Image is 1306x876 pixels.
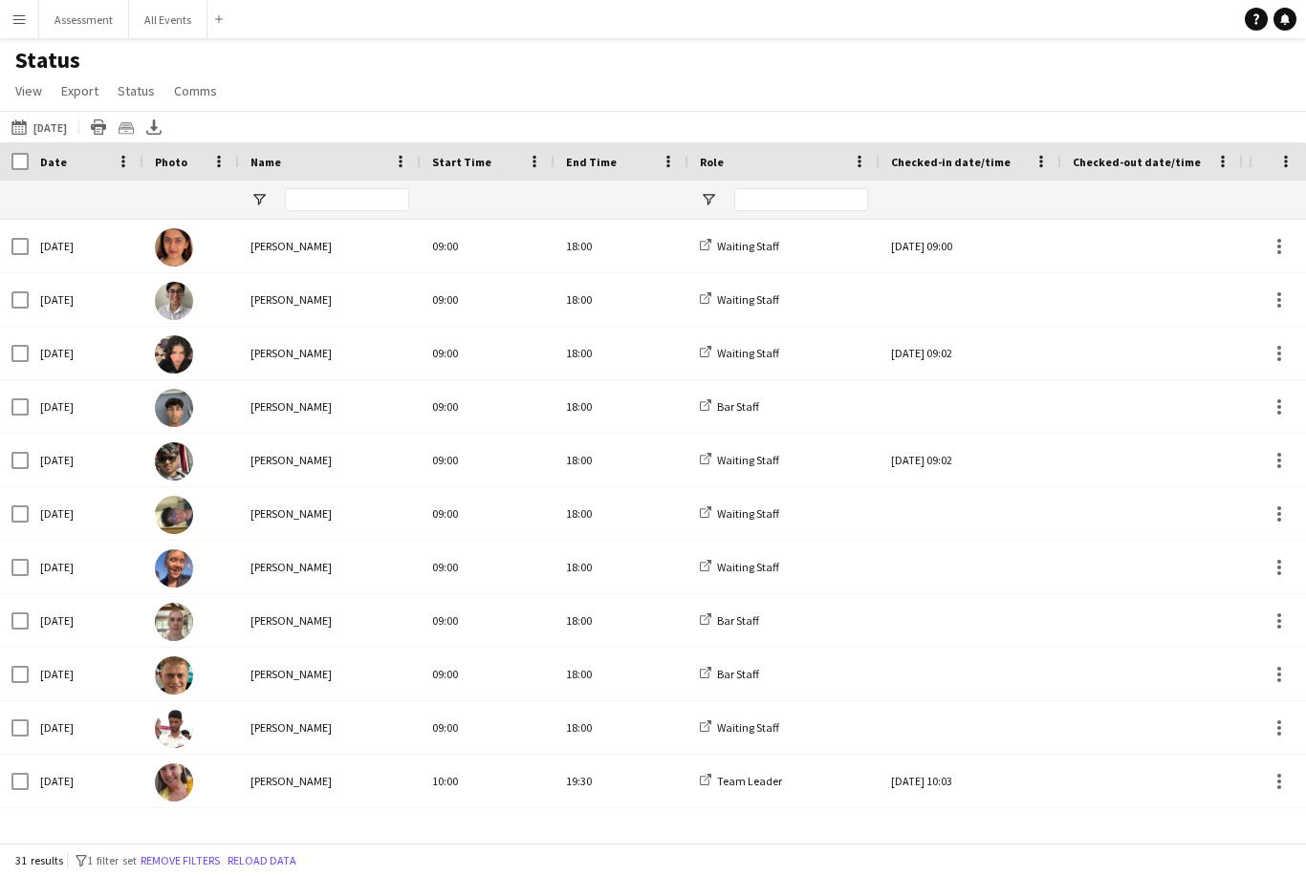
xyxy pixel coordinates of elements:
span: Waiting Staff [717,239,779,253]
img: Ruth Danieli [155,763,193,801]
button: Assessment [39,1,129,38]
span: [PERSON_NAME] [250,613,332,628]
div: 09:00 [421,220,555,272]
div: 09:00 [421,541,555,593]
div: 09:00 [421,594,555,647]
div: [DATE] [29,594,143,647]
div: [DATE] 09:02 [891,327,1050,379]
span: Bar Staff [717,613,759,628]
span: Role [700,155,724,169]
div: 09:00 [421,380,555,433]
span: [PERSON_NAME] [250,506,332,521]
img: Franco Rubinstein [155,496,193,534]
div: 09:00 [421,434,555,486]
span: Waiting Staff [717,560,779,574]
a: Team Leader [700,774,782,788]
img: Janvi Soni [155,228,193,267]
span: End Time [566,155,617,169]
img: George Hayter [155,656,193,694]
img: Riya Panwar [155,335,193,374]
div: 18:00 [555,273,688,326]
img: Emily Reeve [155,282,193,320]
a: View [8,78,50,103]
span: View [15,82,42,99]
app-action-btn: Crew files as ZIP [115,116,138,139]
span: [PERSON_NAME] [250,239,332,253]
span: [PERSON_NAME] [250,346,332,360]
span: Date [40,155,67,169]
div: 09:00 [421,273,555,326]
button: Remove filters [137,850,224,871]
button: Reload data [224,850,300,871]
div: [DATE] [29,273,143,326]
div: [DATE] [29,648,143,700]
span: Waiting Staff [717,292,779,307]
span: [PERSON_NAME] [250,667,332,681]
a: Comms [166,78,225,103]
div: [DATE] [29,487,143,540]
button: [DATE] [8,116,71,139]
span: Comms [174,82,217,99]
button: Open Filter Menu [250,191,268,208]
app-action-btn: Export XLSX [142,116,165,139]
div: 18:00 [555,701,688,754]
span: Photo [155,155,187,169]
app-action-btn: Print [87,116,110,139]
a: Status [110,78,163,103]
div: 09:00 [421,648,555,700]
span: Export [61,82,98,99]
span: Start Time [432,155,491,169]
div: 09:00 [421,487,555,540]
span: Waiting Staff [717,346,779,360]
div: 09:00 [421,327,555,379]
span: Bar Staff [717,667,759,681]
div: [DATE] [29,380,143,433]
div: [DATE] [29,541,143,593]
span: [PERSON_NAME] [250,774,332,788]
div: 18:00 [555,594,688,647]
span: [PERSON_NAME] [250,292,332,307]
button: Open Filter Menu [700,191,717,208]
span: Waiting Staff [717,453,779,467]
div: 18:00 [555,487,688,540]
div: [DATE] [29,220,143,272]
div: [DATE] [29,434,143,486]
div: [DATE] 09:00 [891,220,1050,272]
div: 09:00 [421,701,555,754]
span: 1 filter set [87,853,137,867]
a: Waiting Staff [700,506,779,521]
div: 18:00 [555,380,688,433]
div: [DATE] 10:03 [891,755,1050,807]
span: Bar Staff [717,399,759,414]
button: All Events [129,1,207,38]
a: Waiting Staff [700,346,779,360]
span: [PERSON_NAME] [250,453,332,467]
img: Frederick Howard [155,603,193,641]
div: [DATE] [29,327,143,379]
img: Arya Firake [155,389,193,427]
div: 18:00 [555,220,688,272]
span: Waiting Staff [717,506,779,521]
span: Checked-out date/time [1073,155,1201,169]
span: [PERSON_NAME] [250,720,332,735]
img: Erin Lambourn [155,549,193,588]
div: [DATE] [29,755,143,807]
span: Waiting Staff [717,720,779,735]
a: Waiting Staff [700,292,779,307]
div: 18:00 [555,327,688,379]
a: Bar Staff [700,613,759,628]
div: [DATE] 09:02 [891,434,1050,486]
a: Bar Staff [700,399,759,414]
div: 19:30 [555,755,688,807]
span: Name [250,155,281,169]
div: 18:00 [555,541,688,593]
span: Checked-in date/time [891,155,1011,169]
input: Role Filter Input [734,188,868,211]
a: Export [54,78,106,103]
span: Status [118,82,155,99]
div: 18:00 [555,648,688,700]
div: 18:00 [555,434,688,486]
div: [DATE] [29,701,143,754]
div: 10:00 [421,755,555,807]
span: [PERSON_NAME] [250,399,332,414]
